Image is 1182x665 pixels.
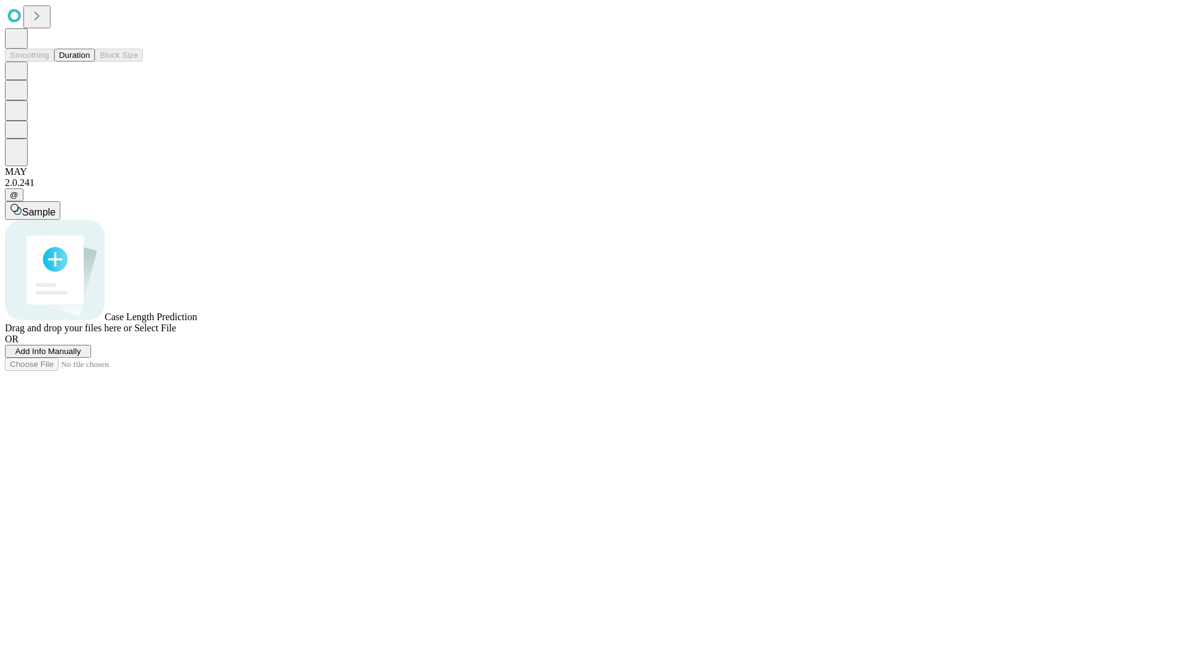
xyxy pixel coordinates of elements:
[5,188,23,201] button: @
[5,49,54,62] button: Smoothing
[15,347,81,356] span: Add Info Manually
[5,166,1177,177] div: MAY
[5,323,132,333] span: Drag and drop your files here or
[5,177,1177,188] div: 2.0.241
[5,201,60,220] button: Sample
[95,49,143,62] button: Block Size
[5,334,18,344] span: OR
[105,312,197,322] span: Case Length Prediction
[5,345,91,358] button: Add Info Manually
[54,49,95,62] button: Duration
[10,190,18,199] span: @
[22,207,55,217] span: Sample
[134,323,176,333] span: Select File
